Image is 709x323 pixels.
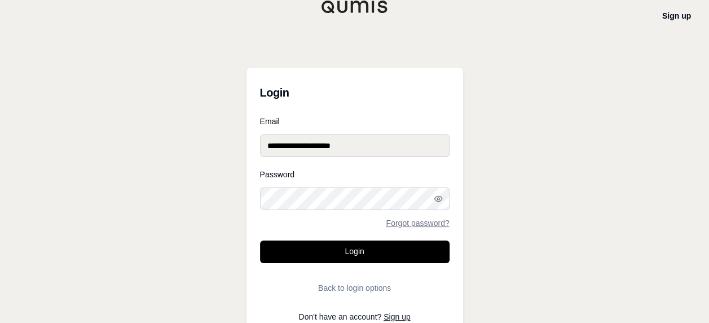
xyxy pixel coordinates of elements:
[260,81,450,104] h3: Login
[386,219,449,227] a: Forgot password?
[260,313,450,321] p: Don't have an account?
[260,241,450,263] button: Login
[260,277,450,299] button: Back to login options
[662,11,691,20] a: Sign up
[384,312,410,321] a: Sign up
[260,117,450,125] label: Email
[260,171,450,178] label: Password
